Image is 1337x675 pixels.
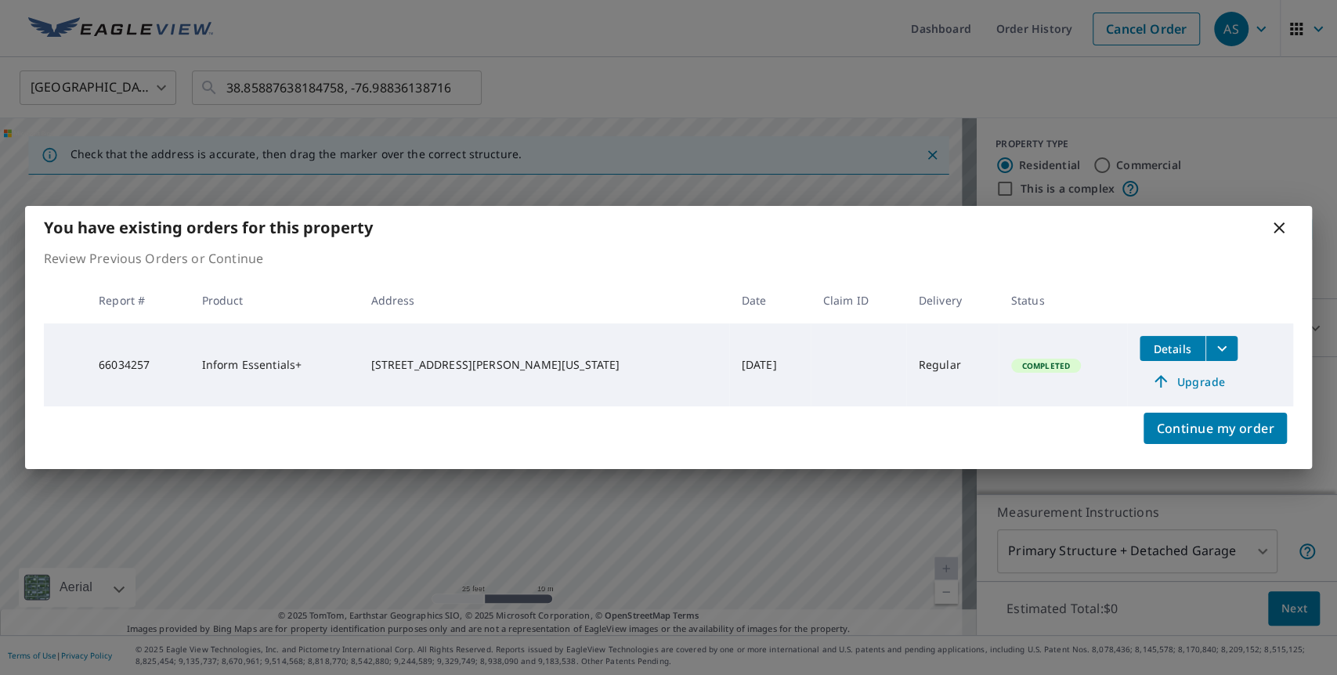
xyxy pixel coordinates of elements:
[1013,360,1079,371] span: Completed
[44,217,373,238] b: You have existing orders for this property
[1149,372,1228,391] span: Upgrade
[1156,417,1274,439] span: Continue my order
[1140,369,1238,394] a: Upgrade
[190,277,359,323] th: Product
[358,277,728,323] th: Address
[86,323,189,406] td: 66034257
[906,323,999,406] td: Regular
[1149,341,1196,356] span: Details
[1205,336,1238,361] button: filesDropdownBtn-66034257
[190,323,359,406] td: Inform Essentials+
[906,277,999,323] th: Delivery
[729,277,811,323] th: Date
[370,357,716,373] div: [STREET_ADDRESS][PERSON_NAME][US_STATE]
[1140,336,1205,361] button: detailsBtn-66034257
[999,277,1127,323] th: Status
[811,277,906,323] th: Claim ID
[1144,413,1287,444] button: Continue my order
[729,323,811,406] td: [DATE]
[86,277,189,323] th: Report #
[44,249,1293,268] p: Review Previous Orders or Continue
